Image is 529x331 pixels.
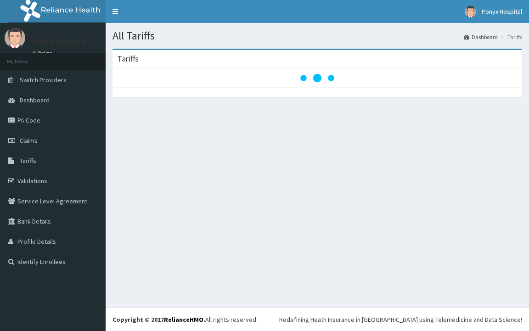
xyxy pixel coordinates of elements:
[164,315,203,324] a: RelianceHMO
[113,315,205,324] strong: Copyright © 2017 .
[106,308,529,331] footer: All rights reserved.
[5,28,25,48] img: User Image
[20,96,50,104] span: Dashboard
[299,60,336,96] svg: audio-loading
[32,37,86,45] p: Ponyx Hospital
[464,33,498,41] a: Dashboard
[499,33,522,41] li: Tariffs
[482,7,522,16] span: Ponyx Hospital
[20,157,36,165] span: Tariffs
[117,55,139,63] h3: Tariffs
[113,30,522,42] h1: All Tariffs
[20,76,67,84] span: Switch Providers
[20,136,38,145] span: Claims
[279,315,522,324] div: Redefining Heath Insurance in [GEOGRAPHIC_DATA] using Telemedicine and Data Science!
[32,50,54,56] a: Online
[465,6,476,17] img: User Image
